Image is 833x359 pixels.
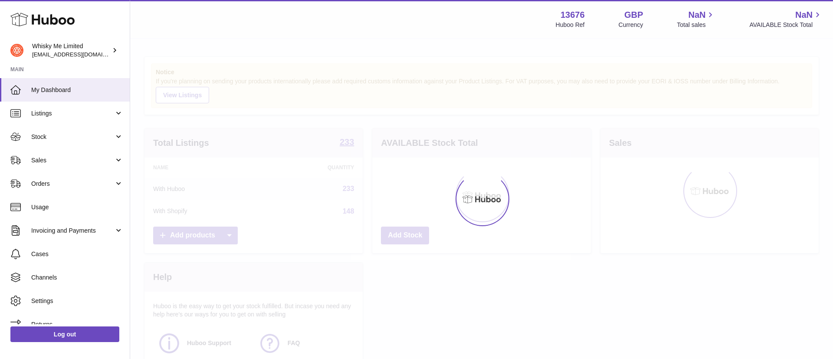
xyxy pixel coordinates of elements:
span: NaN [795,9,813,21]
span: Settings [31,297,123,305]
div: Huboo Ref [556,21,585,29]
strong: GBP [624,9,643,21]
span: Usage [31,203,123,211]
span: Invoicing and Payments [31,227,114,235]
span: Orders [31,180,114,188]
span: [EMAIL_ADDRESS][DOMAIN_NAME] [32,51,128,58]
span: Returns [31,320,123,329]
span: Total sales [677,21,715,29]
span: Channels [31,273,123,282]
span: Stock [31,133,114,141]
strong: 13676 [561,9,585,21]
span: Listings [31,109,114,118]
span: Sales [31,156,114,165]
span: NaN [688,9,705,21]
div: Currency [619,21,643,29]
span: Cases [31,250,123,258]
span: AVAILABLE Stock Total [749,21,823,29]
span: My Dashboard [31,86,123,94]
a: NaN AVAILABLE Stock Total [749,9,823,29]
div: Whisky Me Limited [32,42,110,59]
a: Log out [10,326,119,342]
img: internalAdmin-13676@internal.huboo.com [10,44,23,57]
a: NaN Total sales [677,9,715,29]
